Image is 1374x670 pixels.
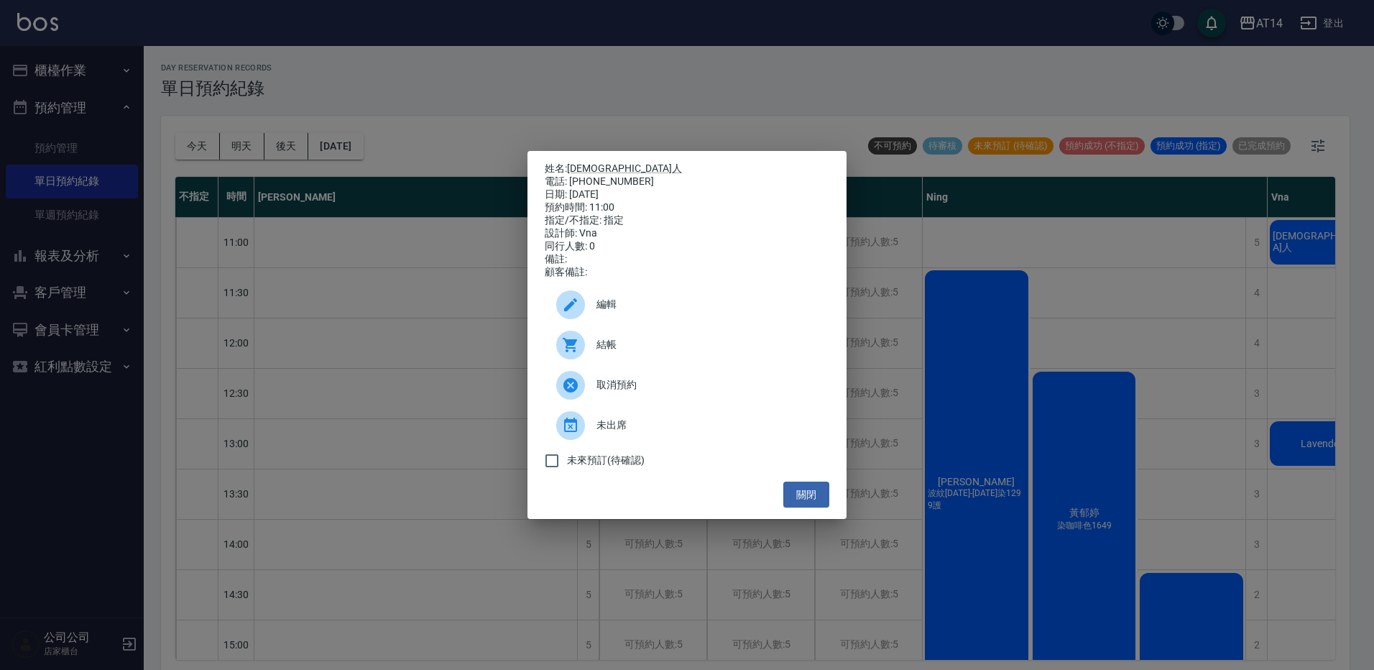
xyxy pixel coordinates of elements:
[596,418,818,433] span: 未出席
[596,337,818,352] span: 結帳
[545,365,829,405] div: 取消預約
[545,285,829,325] div: 編輯
[596,377,818,393] span: 取消預約
[545,162,829,175] p: 姓名:
[545,405,829,446] div: 未出席
[545,227,829,240] div: 設計師: Vna
[545,214,829,227] div: 指定/不指定: 指定
[567,453,645,468] span: 未來預訂(待確認)
[545,175,829,188] div: 電話: [PHONE_NUMBER]
[545,201,829,214] div: 預約時間: 11:00
[783,482,829,508] button: 關閉
[545,188,829,201] div: 日期: [DATE]
[567,162,682,174] a: [DEMOGRAPHIC_DATA]人
[545,240,829,253] div: 同行人數: 0
[545,253,829,266] div: 備註:
[545,325,829,365] a: 結帳
[545,266,829,279] div: 顧客備註:
[596,297,818,312] span: 編輯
